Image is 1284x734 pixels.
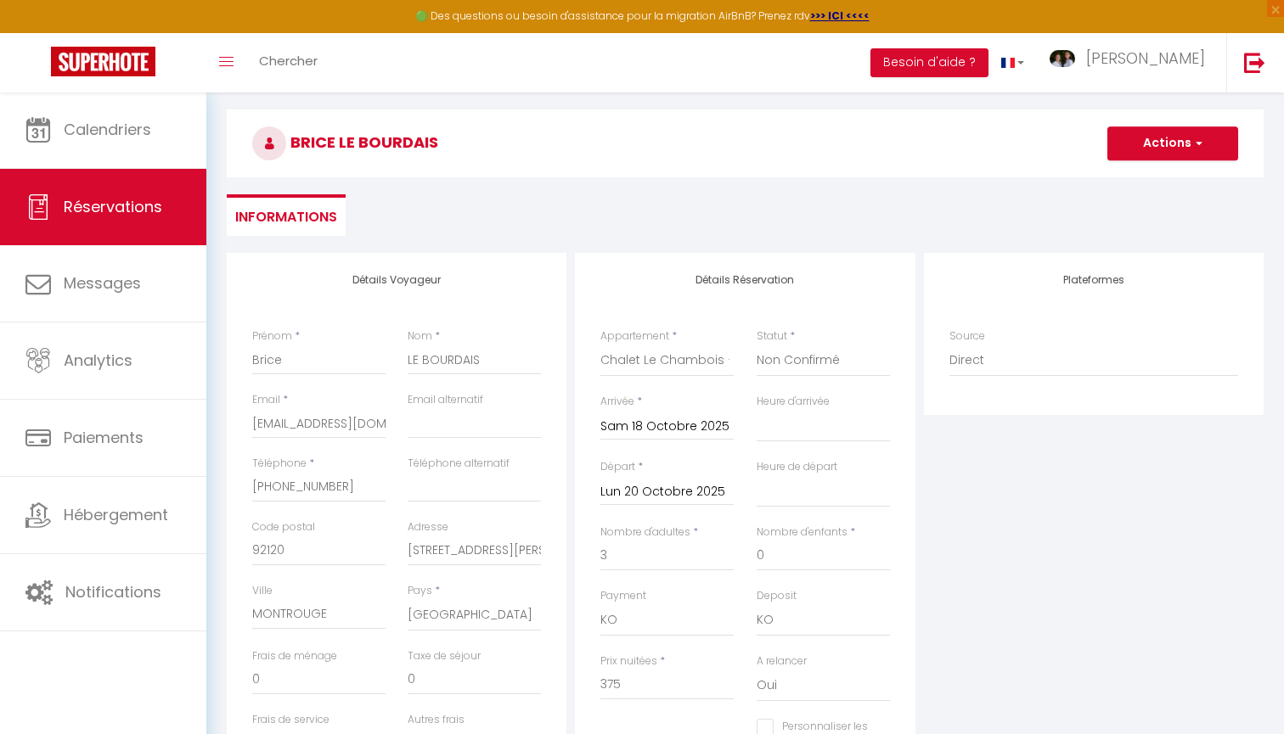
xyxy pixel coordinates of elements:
[246,33,330,92] a: Chercher
[600,274,889,286] h4: Détails Réservation
[252,712,329,728] label: Frais de service
[64,504,168,525] span: Hébergement
[64,427,144,448] span: Paiements
[949,328,985,345] label: Source
[64,350,132,371] span: Analytics
[51,47,155,76] img: Super Booking
[1086,48,1205,69] span: [PERSON_NAME]
[64,196,162,217] span: Réservations
[600,459,635,475] label: Départ
[810,8,870,23] a: >>> ICI <<<<
[600,524,690,541] label: Nombre d'adultes
[64,272,141,294] span: Messages
[1244,52,1265,73] img: logout
[252,328,292,345] label: Prénom
[252,392,280,408] label: Email
[757,394,830,410] label: Heure d'arrivée
[870,48,988,77] button: Besoin d'aide ?
[757,524,848,541] label: Nombre d'enfants
[252,519,315,535] label: Code postal
[408,712,465,728] label: Autres frais
[408,583,432,599] label: Pays
[600,394,634,410] label: Arrivée
[259,52,318,70] span: Chercher
[227,194,346,236] li: Informations
[757,328,787,345] label: Statut
[600,588,646,604] label: Payment
[252,132,438,153] span: Brice LE BOURDAIS
[252,456,307,472] label: Téléphone
[408,519,448,535] label: Adresse
[757,588,797,604] label: Deposit
[408,392,483,408] label: Email alternatif
[408,648,481,664] label: Taxe de séjour
[408,328,432,345] label: Nom
[757,653,807,670] label: A relancer
[252,274,541,286] h4: Détails Voyageur
[1050,50,1075,67] img: ...
[408,456,510,472] label: Téléphone alternatif
[949,274,1238,286] h4: Plateformes
[1107,126,1238,160] button: Actions
[252,583,273,599] label: Ville
[1037,33,1226,92] a: ... [PERSON_NAME]
[757,459,837,475] label: Heure de départ
[600,328,669,345] label: Appartement
[252,648,337,664] label: Frais de ménage
[65,581,161,602] span: Notifications
[64,119,151,140] span: Calendriers
[600,653,657,670] label: Prix nuitées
